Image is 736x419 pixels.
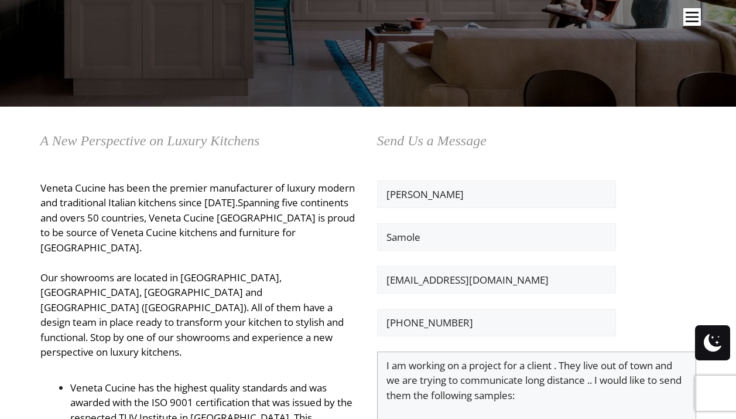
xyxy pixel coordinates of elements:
[377,180,616,209] input: First name
[683,8,701,26] img: burger-menu-svgrepo-com-30x30.jpg
[377,223,616,251] input: Last name
[40,181,355,210] span: Veneta Cucine has been the premier manufacturer of luxury modern and traditional Italian kitchens...
[377,309,616,337] input: Phone Number
[40,196,355,254] span: Spanning five continents and overs 50 countries, Veneta Cucine [GEOGRAPHIC_DATA] is proud to be s...
[377,133,487,148] span: Send Us a Message
[377,266,616,294] input: E-mail
[40,133,260,148] span: A New Perspective on Luxury Kitchens
[40,271,344,359] span: Our showrooms are located in [GEOGRAPHIC_DATA], [GEOGRAPHIC_DATA], [GEOGRAPHIC_DATA] and [GEOGRAP...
